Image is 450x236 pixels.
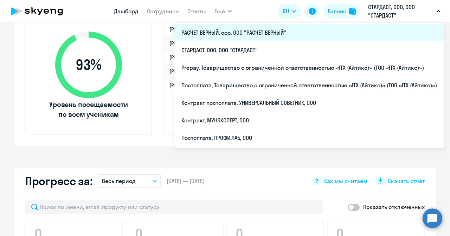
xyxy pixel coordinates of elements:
[323,4,360,18] button: Балансbalance
[167,177,204,185] span: [DATE] — [DATE]
[48,56,129,73] span: 93 %
[174,22,444,148] ul: Ещё
[324,177,367,185] span: Как мы считаем
[98,174,161,188] button: Весь период
[349,8,356,15] img: balance
[283,7,289,15] span: RU
[169,40,202,46] a: [PERSON_NAME]
[388,177,425,185] span: Скачать отчет
[169,68,202,74] a: [PERSON_NAME]
[278,4,301,18] button: RU
[147,8,179,15] a: Сотрудники
[114,8,139,15] a: Дашборд
[169,82,202,88] a: [PERSON_NAME]
[169,54,202,60] a: [PERSON_NAME]
[365,3,444,20] button: СТАРДАСТ, ООО, ООО "СТАРДАСТ"
[214,7,225,15] span: Ещё
[102,177,136,185] p: Весь период
[169,26,202,32] a: [PERSON_NAME]
[368,3,433,20] p: СТАРДАСТ, ООО, ООО "СТАРДАСТ"
[48,100,129,119] span: Уровень посещаемости по всем ученикам
[214,4,232,18] button: Ещё
[328,7,346,15] div: Баланс
[25,200,323,214] input: Поиск по имени, email, продукту или статусу
[363,203,425,211] p: Показать отключенных
[25,174,92,188] h2: Прогресс за:
[187,8,206,15] a: Отчеты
